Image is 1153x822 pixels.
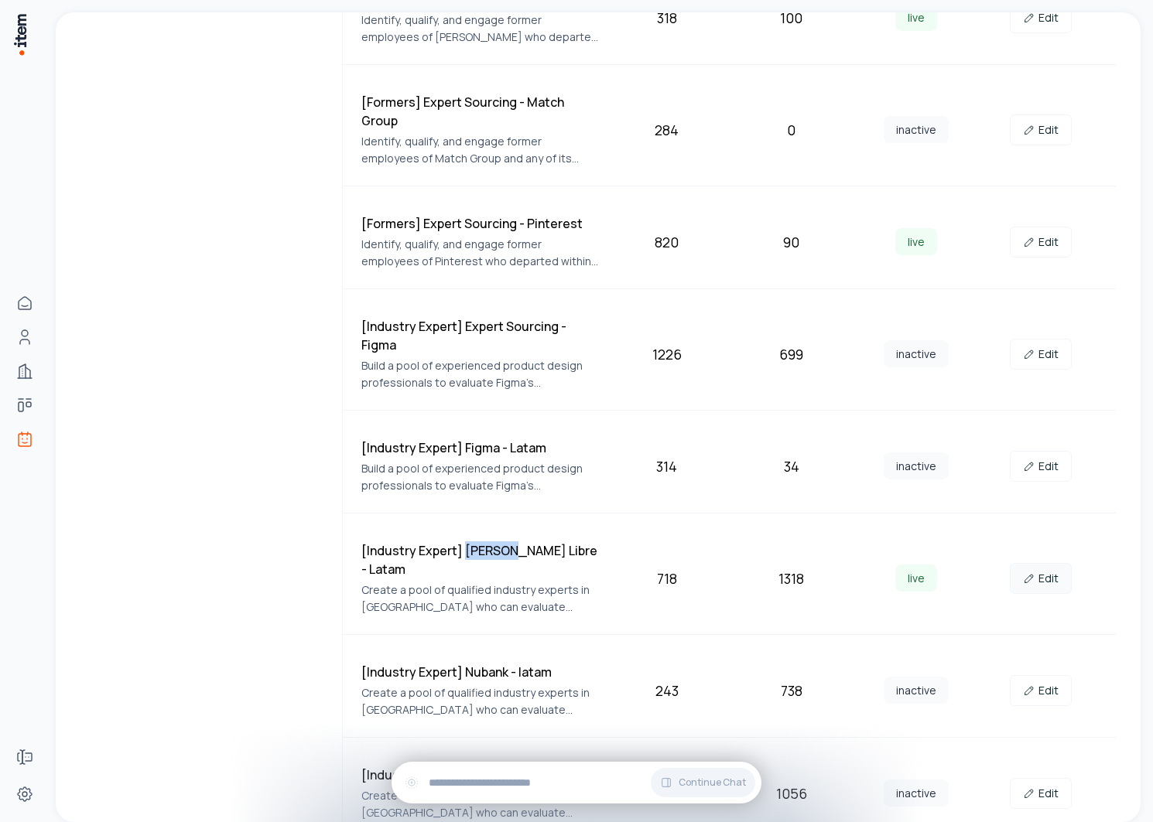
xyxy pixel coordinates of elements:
a: Edit [1010,675,1072,706]
p: Create a pool of qualified industry experts in [GEOGRAPHIC_DATA] who can evaluate [PERSON_NAME] L... [361,582,599,616]
a: Companies [9,356,40,387]
a: deals [9,390,40,421]
div: 243 [611,680,723,701]
button: Continue Chat [651,768,755,797]
a: Agents [9,424,40,455]
a: Edit [1010,778,1072,809]
div: 318 [611,7,723,29]
p: Identify, qualify, and engage former employees of Match Group and any of its subsidiary brands (e... [361,133,599,167]
div: 1056 [735,783,847,804]
span: live [895,564,937,592]
a: Edit [1010,563,1072,594]
div: 820 [611,231,723,253]
h4: [Industry Expert] Nubank - latam [361,663,599,681]
a: Settings [9,779,40,810]
p: Build a pool of experienced product design professionals to evaluate Figma's competitive position... [361,460,599,494]
div: 718 [611,568,723,589]
a: Edit [1010,227,1072,258]
span: live [895,228,937,255]
div: 100 [735,7,847,29]
span: live [895,4,937,31]
h4: [Industry Expert] Expert Sourcing - Figma [361,317,599,354]
a: Edit [1010,2,1072,33]
h4: [Formers] Expert Sourcing - Pinterest [361,214,599,233]
span: inactive [884,779,949,807]
span: Continue Chat [679,776,746,789]
div: 738 [735,680,847,701]
div: 0 [735,119,847,141]
div: 90 [735,231,847,253]
p: Create a pool of qualified industry experts in [GEOGRAPHIC_DATA] who can evaluate Nubank's compet... [361,684,599,718]
a: Contacts [9,322,40,353]
a: Edit [1010,114,1072,145]
h4: [Industry Expert] Figma - Latam [361,438,599,457]
span: inactive [884,677,949,704]
a: Home [9,288,40,319]
p: Build a pool of experienced product design professionals to evaluate Figma's competitive position... [361,357,599,391]
a: Edit [1010,451,1072,482]
a: Edit [1010,339,1072,370]
img: Item Brain Logo [12,12,28,56]
p: Create a pool of qualified industry experts in [GEOGRAPHIC_DATA] who can evaluate [PERSON_NAME]'s... [361,787,599,821]
div: 284 [611,119,723,141]
div: 1318 [735,568,847,589]
div: 314 [611,455,723,477]
div: 699 [735,343,847,365]
span: inactive [884,340,949,367]
span: inactive [884,452,949,479]
div: 1226 [611,343,723,365]
span: inactive [884,116,949,143]
h4: [Industry Expert] [PERSON_NAME] Libre - Latam [361,541,599,578]
div: 34 [735,455,847,477]
a: Forms [9,742,40,773]
p: Identify, qualify, and engage former employees of [PERSON_NAME] who departed within the last 3 ye... [361,12,599,46]
h4: [Industry Expert] Rappi - latam [361,766,599,784]
h4: [Formers] Expert Sourcing - Match Group [361,93,599,130]
p: Identify, qualify, and engage former employees of Pinterest who departed within the last 4 years—... [361,236,599,270]
div: Continue Chat [392,762,761,803]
